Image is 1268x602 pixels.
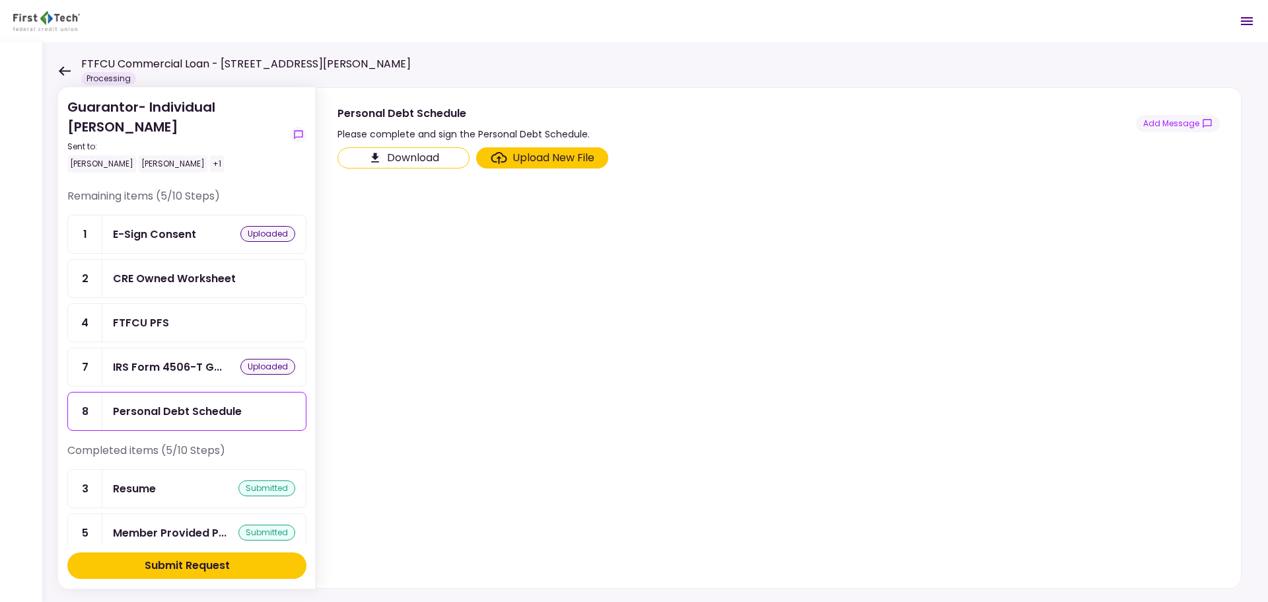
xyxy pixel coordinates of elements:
a: 5Member Provided PFSsubmitted [67,513,306,552]
span: Click here to upload the required document [476,147,608,169]
div: uploaded [240,359,295,375]
button: Submit Request [67,552,306,579]
div: uploaded [240,226,295,242]
h1: FTFCU Commercial Loan - [STREET_ADDRESS][PERSON_NAME] [81,56,411,72]
div: 5 [68,514,102,552]
a: 1E-Sign Consentuploaded [67,215,306,254]
button: show-messages [1136,115,1220,132]
div: Completed items (5/10 Steps) [67,443,306,469]
div: Upload New File [512,150,594,166]
div: Please complete and sign the Personal Debt Schedule. [337,126,590,142]
div: 1 [68,215,102,253]
div: Guarantor- Individual [PERSON_NAME] [67,97,285,172]
img: Partner icon [13,11,80,31]
div: IRS Form 4506-T Guarantor [113,359,222,375]
a: 4FTFCU PFS [67,303,306,342]
div: Member Provided PFS [113,525,227,541]
div: [PERSON_NAME] [67,155,136,172]
button: show-messages [291,127,306,143]
div: 2 [68,260,102,297]
div: 7 [68,348,102,386]
div: CRE Owned Worksheet [113,270,236,287]
div: Personal Debt Schedule [337,105,590,122]
div: 3 [68,470,102,508]
div: FTFCU PFS [113,315,169,331]
div: Sent to: [67,141,285,153]
div: Processing [81,72,136,85]
a: 2CRE Owned Worksheet [67,259,306,298]
a: 8Personal Debt Schedule [67,392,306,431]
div: +1 [210,155,224,172]
div: Personal Debt Schedule [113,403,242,420]
div: Personal Debt SchedulePlease complete and sign the Personal Debt Schedule.show-messagesClick here... [316,87,1242,589]
div: Resume [113,480,156,497]
div: 8 [68,393,102,430]
div: Submit Request [145,558,230,574]
div: [PERSON_NAME] [139,155,207,172]
a: 7IRS Form 4506-T Guarantoruploaded [67,348,306,387]
div: E-Sign Consent [113,226,196,243]
a: 3Resumesubmitted [67,469,306,508]
div: submitted [238,480,295,496]
button: Click here to download the document [337,147,470,169]
div: 4 [68,304,102,342]
div: Remaining items (5/10 Steps) [67,188,306,215]
button: Open menu [1231,5,1263,37]
div: submitted [238,525,295,541]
